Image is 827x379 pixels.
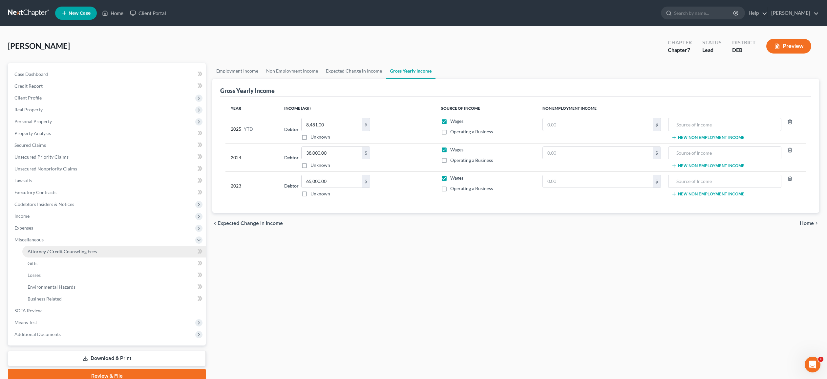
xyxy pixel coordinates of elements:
[22,257,206,269] a: Gifts
[9,80,206,92] a: Credit Report
[231,146,274,169] div: 2024
[14,119,52,124] span: Personal Property
[653,118,661,131] div: $
[284,126,299,133] label: Debtor
[8,351,206,366] a: Download & Print
[212,221,218,226] i: chevron_left
[212,63,262,79] a: Employment Income
[537,102,806,115] th: Non Employment Income
[220,87,275,95] div: Gross Yearly Income
[672,147,778,159] input: Source of Income
[14,237,44,242] span: Miscellaneous
[9,187,206,198] a: Executory Contracts
[279,102,436,115] th: Income (AGI)
[284,182,299,189] label: Debtor
[800,221,819,226] button: Home chevron_right
[668,46,692,54] div: Chapter
[14,83,43,89] span: Credit Report
[302,147,362,159] input: 0.00
[310,134,330,140] label: Unknown
[450,129,493,134] span: Operating a Business
[244,126,253,132] span: YTD
[674,7,734,19] input: Search by name...
[543,118,653,131] input: 0.00
[653,175,661,188] div: $
[814,221,819,226] i: chevron_right
[14,331,61,337] span: Additional Documents
[702,39,722,46] div: Status
[732,39,756,46] div: District
[310,162,330,168] label: Unknown
[436,102,537,115] th: Source of Income
[805,357,820,372] iframe: Intercom live chat
[14,107,43,112] span: Real Property
[362,118,370,131] div: $
[450,175,463,181] span: Wages
[768,7,819,19] a: [PERSON_NAME]
[14,95,42,100] span: Client Profile
[322,63,386,79] a: Expected Change in Income
[450,186,493,191] span: Operating a Business
[9,151,206,163] a: Unsecured Priority Claims
[450,147,463,152] span: Wages
[766,39,811,54] button: Preview
[14,308,42,313] span: SOFA Review
[702,46,722,54] div: Lead
[14,213,30,219] span: Income
[225,102,279,115] th: Year
[28,249,97,254] span: Attorney / Credit Counseling Fees
[14,154,69,160] span: Unsecured Priority Claims
[671,191,745,197] button: New Non Employment Income
[9,163,206,175] a: Unsecured Nonpriority Claims
[450,118,463,124] span: Wages
[668,39,692,46] div: Chapter
[672,118,778,131] input: Source of Income
[302,118,362,131] input: 0.00
[9,68,206,80] a: Case Dashboard
[231,175,274,197] div: 2023
[14,142,46,148] span: Secured Claims
[69,11,91,16] span: New Case
[8,41,70,51] span: [PERSON_NAME]
[543,175,653,188] input: 0.00
[14,166,77,171] span: Unsecured Nonpriority Claims
[745,7,767,19] a: Help
[28,284,75,290] span: Environmental Hazards
[14,178,32,183] span: Lawsuits
[310,190,330,197] label: Unknown
[14,130,51,136] span: Property Analysis
[218,221,283,226] span: Expected Change in Income
[362,175,370,188] div: $
[28,296,62,301] span: Business Related
[14,225,33,231] span: Expenses
[9,175,206,187] a: Lawsuits
[14,189,56,195] span: Executory Contracts
[22,281,206,293] a: Environmental Hazards
[362,147,370,159] div: $
[671,135,745,140] button: New Non Employment Income
[818,357,823,362] span: 1
[14,201,74,207] span: Codebtors Insiders & Notices
[543,147,653,159] input: 0.00
[687,47,690,53] span: 7
[28,260,37,266] span: Gifts
[800,221,814,226] span: Home
[450,157,493,163] span: Operating a Business
[231,118,274,140] div: 2025
[212,221,283,226] button: chevron_left Expected Change in Income
[9,139,206,151] a: Secured Claims
[9,305,206,317] a: SOFA Review
[672,175,778,188] input: Source of Income
[262,63,322,79] a: Non Employment Income
[671,163,745,168] button: New Non Employment Income
[22,293,206,305] a: Business Related
[653,147,661,159] div: $
[22,269,206,281] a: Losses
[99,7,127,19] a: Home
[28,272,41,278] span: Losses
[284,154,299,161] label: Debtor
[14,320,37,325] span: Means Test
[732,46,756,54] div: DEB
[14,71,48,77] span: Case Dashboard
[386,63,435,79] a: Gross Yearly Income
